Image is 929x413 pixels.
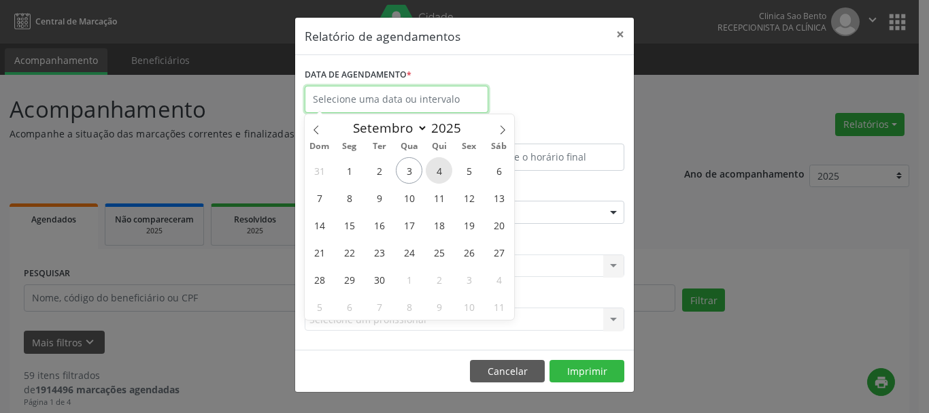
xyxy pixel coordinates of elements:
[366,157,392,184] span: Setembro 2, 2025
[305,27,460,45] h5: Relatório de agendamentos
[306,266,333,293] span: Setembro 28, 2025
[336,184,362,211] span: Setembro 8, 2025
[454,142,484,151] span: Sex
[456,184,482,211] span: Setembro 12, 2025
[305,142,335,151] span: Dom
[306,157,333,184] span: Agosto 31, 2025
[366,239,392,265] span: Setembro 23, 2025
[456,293,482,320] span: Outubro 10, 2025
[306,293,333,320] span: Outubro 5, 2025
[456,212,482,238] span: Setembro 19, 2025
[306,212,333,238] span: Setembro 14, 2025
[336,157,362,184] span: Setembro 1, 2025
[486,266,512,293] span: Outubro 4, 2025
[426,212,452,238] span: Setembro 18, 2025
[306,184,333,211] span: Setembro 7, 2025
[336,212,362,238] span: Setembro 15, 2025
[366,184,392,211] span: Setembro 9, 2025
[396,157,422,184] span: Setembro 3, 2025
[336,266,362,293] span: Setembro 29, 2025
[366,212,392,238] span: Setembro 16, 2025
[486,184,512,211] span: Setembro 13, 2025
[306,239,333,265] span: Setembro 21, 2025
[335,142,365,151] span: Seg
[305,86,488,113] input: Selecione uma data ou intervalo
[456,266,482,293] span: Outubro 3, 2025
[456,239,482,265] span: Setembro 26, 2025
[396,184,422,211] span: Setembro 10, 2025
[366,293,392,320] span: Outubro 7, 2025
[426,239,452,265] span: Setembro 25, 2025
[346,118,428,137] select: Month
[550,360,624,383] button: Imprimir
[424,142,454,151] span: Qui
[470,360,545,383] button: Cancelar
[365,142,394,151] span: Ter
[396,212,422,238] span: Setembro 17, 2025
[366,266,392,293] span: Setembro 30, 2025
[486,212,512,238] span: Setembro 20, 2025
[336,239,362,265] span: Setembro 22, 2025
[336,293,362,320] span: Outubro 6, 2025
[486,239,512,265] span: Setembro 27, 2025
[468,144,624,171] input: Selecione o horário final
[607,18,634,51] button: Close
[426,293,452,320] span: Outubro 9, 2025
[305,65,411,86] label: DATA DE AGENDAMENTO
[456,157,482,184] span: Setembro 5, 2025
[396,239,422,265] span: Setembro 24, 2025
[486,293,512,320] span: Outubro 11, 2025
[394,142,424,151] span: Qua
[468,122,624,144] label: ATÉ
[426,184,452,211] span: Setembro 11, 2025
[428,119,473,137] input: Year
[486,157,512,184] span: Setembro 6, 2025
[426,157,452,184] span: Setembro 4, 2025
[396,266,422,293] span: Outubro 1, 2025
[484,142,514,151] span: Sáb
[426,266,452,293] span: Outubro 2, 2025
[396,293,422,320] span: Outubro 8, 2025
